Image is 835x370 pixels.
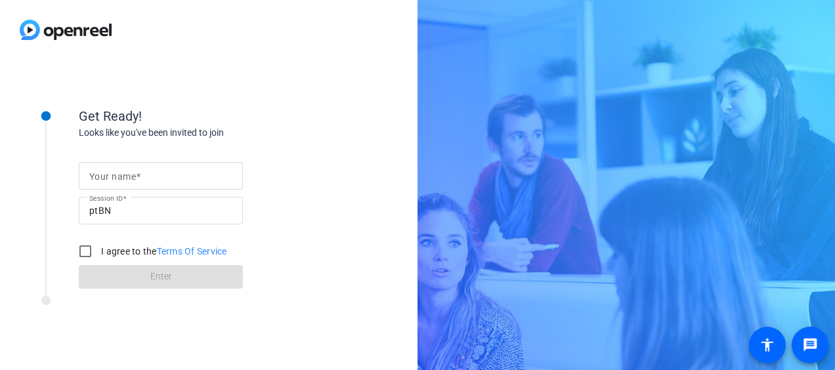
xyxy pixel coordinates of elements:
div: Get Ready! [79,106,341,126]
label: I agree to the [98,245,227,258]
mat-icon: message [802,337,818,353]
div: Looks like you've been invited to join [79,126,341,140]
mat-label: Session ID [89,194,123,202]
a: Terms Of Service [157,246,227,257]
mat-label: Your name [89,171,136,182]
mat-icon: accessibility [760,337,775,353]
